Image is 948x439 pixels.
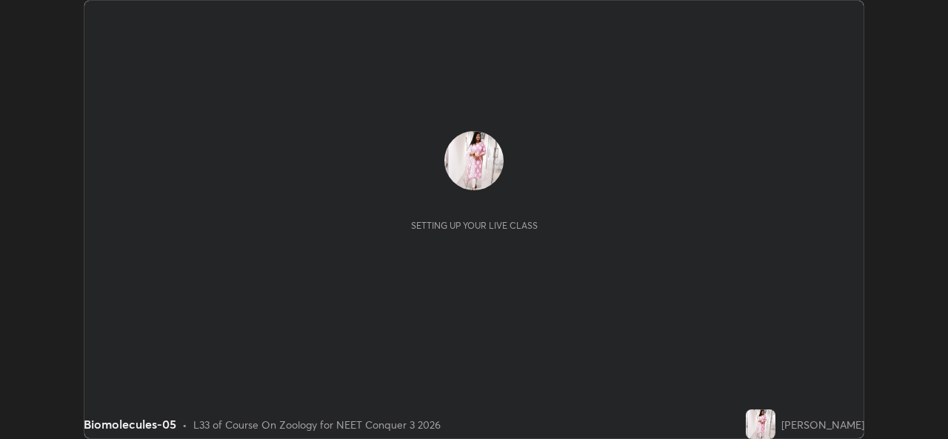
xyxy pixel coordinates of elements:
[781,417,864,432] div: [PERSON_NAME]
[411,220,538,231] div: Setting up your live class
[444,131,504,190] img: 3b671dda3c784ab7aa34e0fd1750e728.jpg
[746,409,775,439] img: 3b671dda3c784ab7aa34e0fd1750e728.jpg
[84,415,176,433] div: Biomolecules-05
[182,417,187,432] div: •
[193,417,441,432] div: L33 of Course On Zoology for NEET Conquer 3 2026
